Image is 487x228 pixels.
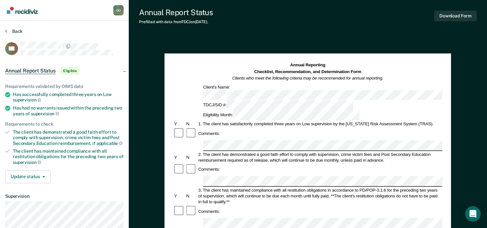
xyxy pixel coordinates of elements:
[185,154,197,160] div: N
[13,148,124,165] div: The client has maintained compliance with all restitution obligations for the preceding two years of
[197,121,442,127] div: 1. The client has satisfactorily completed three years on Low supervision by the [US_STATE] Risk ...
[7,7,38,14] img: Recidiviz
[113,5,124,15] button: Profile dropdown button
[31,111,59,116] span: supervision
[290,63,325,68] strong: Annual Reporting
[5,121,124,127] div: Requirements to check
[197,151,442,163] div: 2. The client has demonstrated a good faith effort to comply with supervision, crime victim fees ...
[197,187,442,204] div: 3. The client has maintained compliance with all restitution obligations in accordance to PD/POP-...
[5,84,124,89] div: Requirements validated by OIMS data
[232,76,384,81] em: Clients who meet the following criteria may be recommended for annual reporting.
[434,11,477,21] button: Download Form
[173,193,185,199] div: Y
[13,160,41,165] span: supervision
[465,206,481,222] div: Open Intercom Messenger
[5,194,124,199] dt: Supervision
[5,28,23,34] button: Back
[254,69,361,74] strong: Checklist, Recommendation, and Determination Form
[202,100,354,110] div: TDCJ/SID #:
[197,131,221,137] div: Comments:
[13,105,124,116] div: Has had no warrants issued within the preceding two years of
[139,8,213,17] div: Annual Report Status
[202,110,361,120] div: Eligibility Month:
[113,5,124,15] div: O O
[61,68,79,74] span: Eligible
[13,97,41,102] span: supervision
[139,20,213,24] div: Prefilled with data from TDCJ on [DATE] .
[13,92,124,103] div: Has successfully completed three years on Low
[185,121,197,127] div: N
[5,170,51,183] button: Update status
[185,193,197,199] div: N
[97,141,123,146] span: applicable
[173,121,185,127] div: Y
[197,208,221,214] div: Comments:
[5,68,56,74] span: Annual Report Status
[173,154,185,160] div: Y
[197,166,221,172] div: Comments:
[13,129,124,146] div: The client has demonstrated a good faith effort to comply with supervision, crime victim fees and...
